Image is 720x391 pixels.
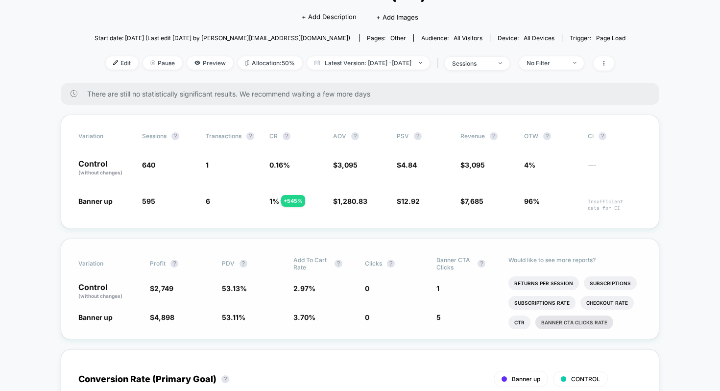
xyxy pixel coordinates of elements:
[490,132,498,140] button: ?
[269,197,279,205] span: 1 %
[465,161,485,169] span: 3,095
[206,132,241,140] span: Transactions
[351,132,359,140] button: ?
[333,161,358,169] span: $
[414,132,422,140] button: ?
[143,56,182,70] span: Pause
[543,132,551,140] button: ?
[397,132,409,140] span: PSV
[335,260,342,268] button: ?
[78,170,122,175] span: (without changes)
[421,34,482,42] div: Audience:
[588,132,642,140] span: CI
[401,197,420,205] span: 12.92
[452,60,491,67] div: sessions
[293,313,315,321] span: 3.70 %
[460,197,483,205] span: $
[584,276,637,290] li: Subscriptions
[142,161,155,169] span: 640
[106,56,138,70] span: Edit
[337,161,358,169] span: 3,095
[171,132,179,140] button: ?
[302,12,357,22] span: + Add Description
[113,60,118,65] img: edit
[397,161,417,169] span: $
[269,132,278,140] span: CR
[78,283,140,300] p: Control
[365,313,369,321] span: 0
[170,260,178,268] button: ?
[596,34,625,42] span: Page Load
[206,197,210,205] span: 6
[293,284,315,293] span: 2.97 %
[460,132,485,140] span: Revenue
[436,284,439,293] span: 1
[246,132,254,140] button: ?
[154,313,174,321] span: 4,898
[535,316,613,329] li: Banner CTA clicks rate
[465,197,483,205] span: 7,685
[580,296,634,310] li: Checkout Rate
[293,256,330,271] span: Add To Cart Rate
[599,132,606,140] button: ?
[524,161,535,169] span: 4%
[314,60,320,65] img: calendar
[524,197,540,205] span: 96%
[240,260,247,268] button: ?
[150,260,166,267] span: Profit
[150,313,174,321] span: $
[478,260,485,268] button: ?
[333,132,346,140] span: AOV
[78,256,132,271] span: Variation
[222,260,235,267] span: PDV
[508,316,530,329] li: Ctr
[490,34,562,42] span: Device:
[78,132,132,140] span: Variation
[508,256,642,264] p: Would like to see more reports?
[367,34,406,42] div: Pages:
[524,132,578,140] span: OTW
[187,56,233,70] span: Preview
[419,62,422,64] img: end
[434,56,445,71] span: |
[337,197,367,205] span: 1,280.83
[499,62,502,64] img: end
[570,34,625,42] div: Trigger:
[365,260,382,267] span: Clicks
[78,313,113,321] span: Banner up
[588,198,642,211] span: Insufficient data for CI
[150,60,155,65] img: end
[245,60,249,66] img: rebalance
[508,276,579,290] li: Returns Per Session
[333,197,367,205] span: $
[154,284,173,293] span: 2,749
[283,132,290,140] button: ?
[87,90,640,98] span: There are still no statistically significant results. We recommend waiting a few more days
[142,132,167,140] span: Sessions
[390,34,406,42] span: other
[206,161,209,169] span: 1
[401,161,417,169] span: 4.84
[460,161,485,169] span: $
[573,62,576,64] img: end
[78,160,132,176] p: Control
[222,313,245,321] span: 53.11 %
[387,260,395,268] button: ?
[95,34,350,42] span: Start date: [DATE] (Last edit [DATE] by [PERSON_NAME][EMAIL_ADDRESS][DOMAIN_NAME])
[78,293,122,299] span: (without changes)
[221,375,229,383] button: ?
[281,195,305,207] div: + 545 %
[397,197,420,205] span: $
[307,56,430,70] span: Latest Version: [DATE] - [DATE]
[512,375,540,383] span: Banner up
[269,161,290,169] span: 0.16 %
[436,313,441,321] span: 5
[527,59,566,67] div: No Filter
[238,56,302,70] span: Allocation: 50%
[150,284,173,293] span: $
[508,296,576,310] li: Subscriptions Rate
[222,284,247,293] span: 53.13 %
[376,13,418,21] span: + Add Images
[454,34,482,42] span: All Visitors
[78,197,113,205] span: Banner up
